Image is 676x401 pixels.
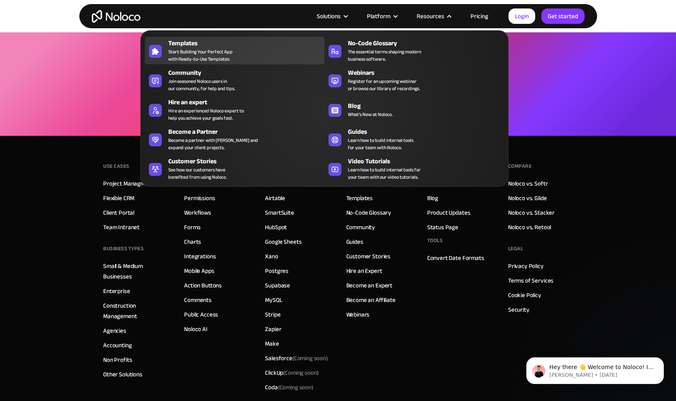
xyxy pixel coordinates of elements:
[348,48,421,63] span: The essential terms shaping modern business software.
[145,66,324,94] a: CommunityJoin seasoned Noloco users inour community, for help and tips.
[168,97,328,107] div: Hire an expert
[265,338,279,349] a: Make
[348,166,421,181] span: Learn how to build internal tools for your team with our video tutorials.
[460,11,498,21] a: Pricing
[427,178,439,189] a: Jobs
[265,324,281,334] a: Zapier
[307,11,357,21] div: Solutions
[184,193,215,203] a: Permissions
[508,261,544,271] a: Privacy Policy
[508,207,555,218] a: Noloco vs. Stacker
[184,266,214,276] a: Mobile Apps
[103,340,132,350] a: Accounting
[324,37,504,64] a: No-Code GlossaryThe essential terms shaping modernbusiness software.
[184,207,211,218] a: Workflows
[508,275,553,286] a: Terms of Services
[348,111,392,118] span: What's New at Noloco.
[348,38,508,48] div: No-Code Glossary
[103,243,144,255] div: BUSINESS TYPES
[348,127,508,137] div: Guides
[427,207,470,218] a: Product Updates
[508,178,548,189] a: Noloco vs. Softr
[427,234,443,247] div: Tools
[168,137,258,151] div: Become a partner with [PERSON_NAME] and expand your client projects.
[324,125,504,153] a: GuidesLearn how to build internal toolsfor your team with Noloco.
[509,8,535,24] a: Login
[103,300,168,321] a: Construction Management
[265,266,288,276] a: Postgres
[317,11,341,21] div: Solutions
[265,193,285,203] a: Airtable
[168,48,233,63] span: Start Building Your Perfect App with Ready-to-Use Templates
[348,137,413,151] span: Learn how to build internal tools for your team with Noloco.
[357,11,407,21] div: Platform
[168,166,227,181] span: See how our customers have benefited from using Noloco.
[103,222,140,232] a: Team Intranet
[103,160,129,172] div: Use Cases
[168,68,328,78] div: Community
[346,207,392,218] a: No-Code Glossary
[265,236,301,247] a: Google Sheets
[184,222,200,232] a: Forms
[508,222,551,232] a: Noloco vs. Retool
[367,11,390,21] div: Platform
[103,355,132,365] a: Non Profits
[514,340,676,397] iframe: Intercom notifications message
[346,222,375,232] a: Community
[184,236,201,247] a: Charts
[103,178,154,189] a: Project Managment
[283,367,319,378] span: (Coming soon)
[508,160,532,172] div: Compare
[346,309,370,320] a: Webinars
[346,266,382,276] a: Hire an Expert
[265,353,328,363] div: Salesforce
[145,155,324,182] a: Customer StoriesSee how our customers havebenefited from using Noloco.
[145,96,324,123] a: Hire an expertHire an experienced Noloco expert tohelp you achieve your goals fast.
[140,19,509,187] nav: Resources
[103,193,134,203] a: Flexible CRM
[265,382,313,393] div: Coda
[346,236,363,247] a: Guides
[103,207,134,218] a: Client Portal
[278,382,314,393] span: (Coming soon)
[324,66,504,94] a: WebinarsRegister for an upcoming webinaror browse our library of recordings.
[168,127,328,137] div: Become a Partner
[184,324,208,334] a: Noloco AI
[145,37,324,64] a: TemplatesStart Building Your Perfect Appwith Ready-to-Use Templates
[348,156,508,166] div: Video Tutorials
[346,280,393,291] a: Become an Expert
[324,155,504,182] a: Video TutorialsLearn how to build internal tools foryour team with our video tutorials.
[427,253,484,263] a: Convert Date Formats
[346,251,391,262] a: Customer Stories
[427,193,438,203] a: Blog
[265,309,280,320] a: Stripe
[184,280,222,291] a: Action Buttons
[265,222,287,232] a: HubSpot
[348,68,508,78] div: Webinars
[346,295,396,305] a: Become an Affiliate
[508,304,530,315] a: Security
[103,261,168,282] a: Small & Medium Businesses
[103,369,142,380] a: Other Solutions
[184,309,218,320] a: Public Access
[184,295,212,305] a: Comments
[407,11,460,21] div: Resources
[508,193,547,203] a: Noloco vs. Glide
[184,178,227,189] a: Interface Builder
[427,222,458,232] a: Status Page
[265,251,278,262] a: Xano
[324,96,504,123] a: BlogWhat's New at Noloco.
[145,125,324,153] a: Become a PartnerBecome a partner with [PERSON_NAME] andexpand your client projects.
[92,10,140,23] a: home
[508,290,541,300] a: Cookie Policy
[508,243,523,255] div: Legal
[184,251,216,262] a: Integrations
[417,11,444,21] div: Resources
[348,101,508,111] div: Blog
[103,325,126,336] a: Agencies
[265,207,294,218] a: SmartSuite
